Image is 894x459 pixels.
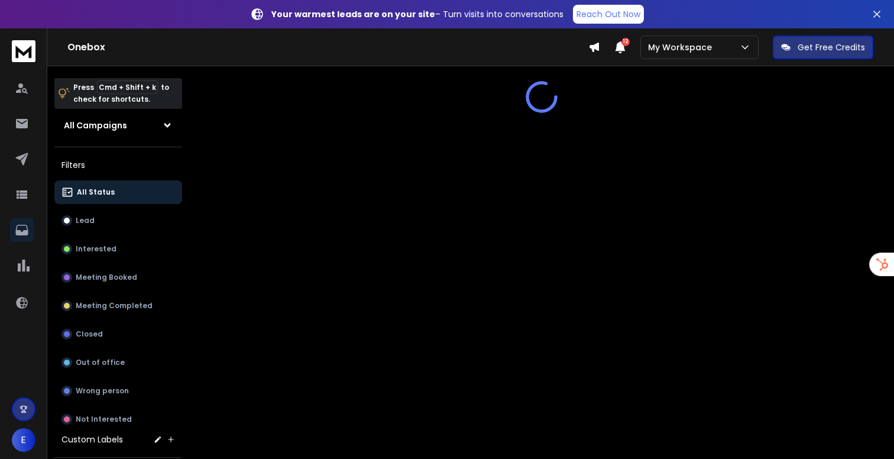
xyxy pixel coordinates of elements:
button: Not Interested [54,408,182,431]
button: Lead [54,209,182,232]
button: Interested [54,237,182,261]
h1: All Campaigns [64,119,127,131]
button: Wrong person [54,379,182,403]
button: E [12,428,35,452]
button: Meeting Completed [54,294,182,318]
span: 12 [621,38,630,46]
p: Wrong person [76,386,129,396]
p: Closed [76,329,103,339]
button: All Status [54,180,182,204]
a: Reach Out Now [573,5,644,24]
p: Interested [76,244,116,254]
p: Reach Out Now [576,8,640,20]
button: Closed [54,322,182,346]
p: My Workspace [648,41,717,53]
p: Meeting Booked [76,273,137,282]
button: Out of office [54,351,182,374]
h3: Custom Labels [61,434,123,445]
p: All Status [77,188,115,197]
p: Not Interested [76,415,132,424]
p: Get Free Credits [798,41,865,53]
p: Lead [76,216,95,225]
button: Meeting Booked [54,266,182,289]
img: logo [12,40,35,62]
p: – Turn visits into conversations [271,8,563,20]
h1: Onebox [67,40,588,54]
p: Press to check for shortcuts. [73,82,169,105]
p: Meeting Completed [76,301,153,311]
span: Cmd + Shift + k [97,80,158,94]
p: Out of office [76,358,125,367]
button: Get Free Credits [773,35,873,59]
h3: Filters [54,157,182,173]
button: All Campaigns [54,114,182,137]
strong: Your warmest leads are on your site [271,8,435,20]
